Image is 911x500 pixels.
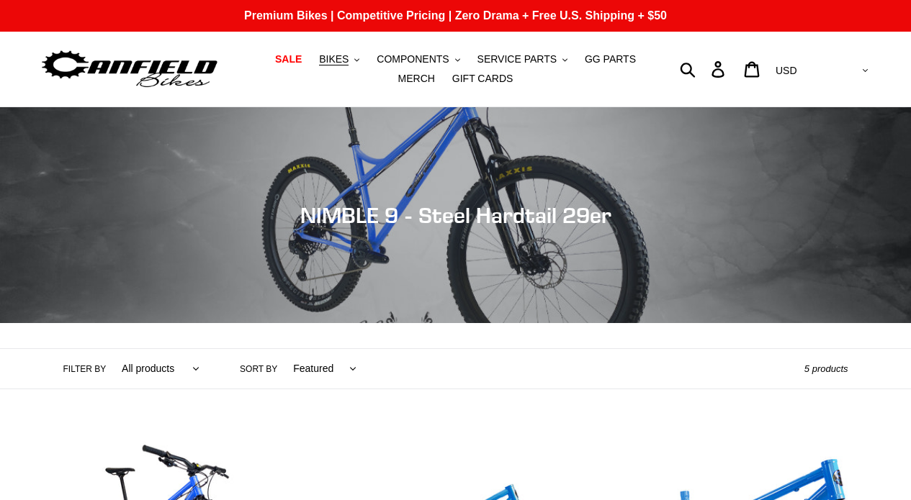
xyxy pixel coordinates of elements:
a: SALE [268,50,309,69]
span: COMPONENTS [377,53,449,65]
label: Filter by [63,363,107,376]
span: GG PARTS [585,53,636,65]
span: SALE [275,53,302,65]
span: NIMBLE 9 - Steel Hardtail 29er [300,202,611,228]
span: 5 products [804,363,848,374]
button: SERVICE PARTS [470,50,575,69]
label: Sort by [240,363,277,376]
button: BIKES [312,50,367,69]
span: MERCH [398,73,435,85]
span: GIFT CARDS [452,73,513,85]
span: SERVICE PARTS [477,53,557,65]
span: BIKES [319,53,349,65]
a: GIFT CARDS [445,69,521,88]
button: COMPONENTS [369,50,467,69]
a: MERCH [391,69,442,88]
img: Canfield Bikes [40,47,220,92]
a: GG PARTS [578,50,643,69]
